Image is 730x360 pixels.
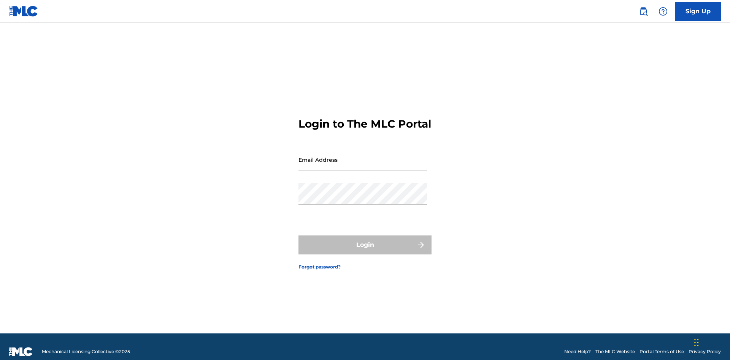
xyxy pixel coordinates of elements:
span: Mechanical Licensing Collective © 2025 [42,348,130,355]
a: Public Search [636,4,651,19]
img: search [639,7,648,16]
a: Need Help? [564,348,591,355]
a: Forgot password? [298,264,341,270]
h3: Login to The MLC Portal [298,117,431,131]
div: Help [655,4,671,19]
iframe: Chat Widget [692,324,730,360]
a: Sign Up [675,2,721,21]
img: logo [9,347,33,356]
img: MLC Logo [9,6,38,17]
a: The MLC Website [595,348,635,355]
div: Drag [694,331,699,354]
a: Privacy Policy [689,348,721,355]
img: help [659,7,668,16]
a: Portal Terms of Use [640,348,684,355]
